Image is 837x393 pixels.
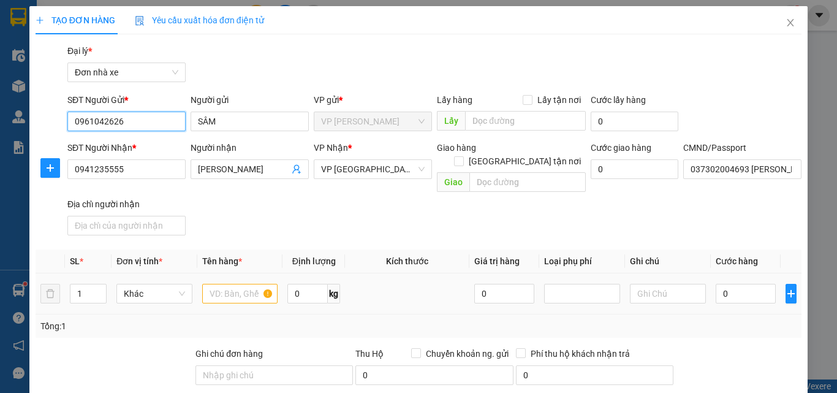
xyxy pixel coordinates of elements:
div: CMND/Passport [683,141,801,155]
label: Ghi chú đơn hàng [195,349,263,359]
button: Close [773,6,808,40]
span: Yêu cầu xuất hóa đơn điện tử [135,15,264,25]
span: Cước hàng [716,256,758,266]
input: 0 [474,284,534,303]
div: SĐT Người Nhận [67,141,186,155]
label: Cước giao hàng [591,143,651,153]
span: Kích thước [386,256,428,266]
input: Địa chỉ của người nhận [67,216,186,235]
label: Cước lấy hàng [591,95,646,105]
span: VP Ninh Bình [321,160,425,178]
span: [GEOGRAPHIC_DATA] tận nơi [464,155,586,168]
div: VP gửi [314,93,432,107]
th: Loại phụ phí [539,250,625,273]
span: user-add [292,164,301,174]
button: delete [40,284,60,303]
input: Cước giao hàng [591,159,678,179]
span: Phí thu hộ khách nhận trả [526,347,635,361]
span: SL [70,256,80,266]
span: Giao hàng [437,143,476,153]
span: Đơn vị tính [116,256,162,266]
span: Lấy hàng [437,95,472,105]
button: plus [786,284,797,303]
input: Dọc đường [465,111,586,131]
span: VP Ngọc Hồi [321,112,425,131]
span: Đơn nhà xe [75,63,178,82]
div: Người gửi [191,93,309,107]
span: plus [786,289,796,299]
input: Ghi Chú [630,284,706,303]
img: icon [135,16,145,26]
input: Cước lấy hàng [591,112,678,131]
span: kg [328,284,340,303]
span: Lấy tận nơi [532,93,586,107]
div: Địa chỉ người nhận [67,197,186,211]
span: VP Nhận [314,143,348,153]
th: Ghi chú [625,250,711,273]
span: plus [36,16,44,25]
span: Thu Hộ [355,349,384,359]
input: Dọc đường [469,172,586,192]
input: Ghi chú đơn hàng [195,365,353,385]
span: plus [41,163,59,173]
span: Lấy [437,111,465,131]
span: Chuyển khoản ng. gửi [421,347,513,361]
span: Giá trị hàng [474,256,520,266]
button: plus [40,158,60,178]
span: close [786,18,795,28]
span: TẠO ĐƠN HÀNG [36,15,115,25]
span: Tên hàng [202,256,242,266]
span: Khác [124,284,185,303]
span: Định lượng [292,256,336,266]
input: VD: Bàn, Ghế [202,284,278,303]
div: Người nhận [191,141,309,155]
div: SĐT Người Gửi [67,93,186,107]
span: Giao [437,172,469,192]
div: Tổng: 1 [40,319,324,333]
span: Đại lý [67,46,92,56]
